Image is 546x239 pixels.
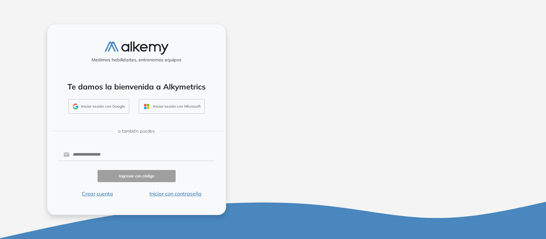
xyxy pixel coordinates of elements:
img: GMAIL_ICON [73,104,78,109]
button: Iniciar sesión con Microsoft [139,99,205,114]
button: Iniciar con contraseña [137,190,215,197]
img: OUTLOOK_ICON [143,103,150,110]
button: Ingresar con código [98,170,176,182]
h4: Te damos la bienvenida a Alkymetrics [56,82,218,91]
img: logo-alkemy [105,42,169,55]
span: o también puedes [118,128,155,135]
button: Iniciar sesión con Google [68,99,129,114]
h5: Medimos habilidades, entrenamos equipos [50,57,223,63]
button: Crear cuenta [59,190,137,197]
